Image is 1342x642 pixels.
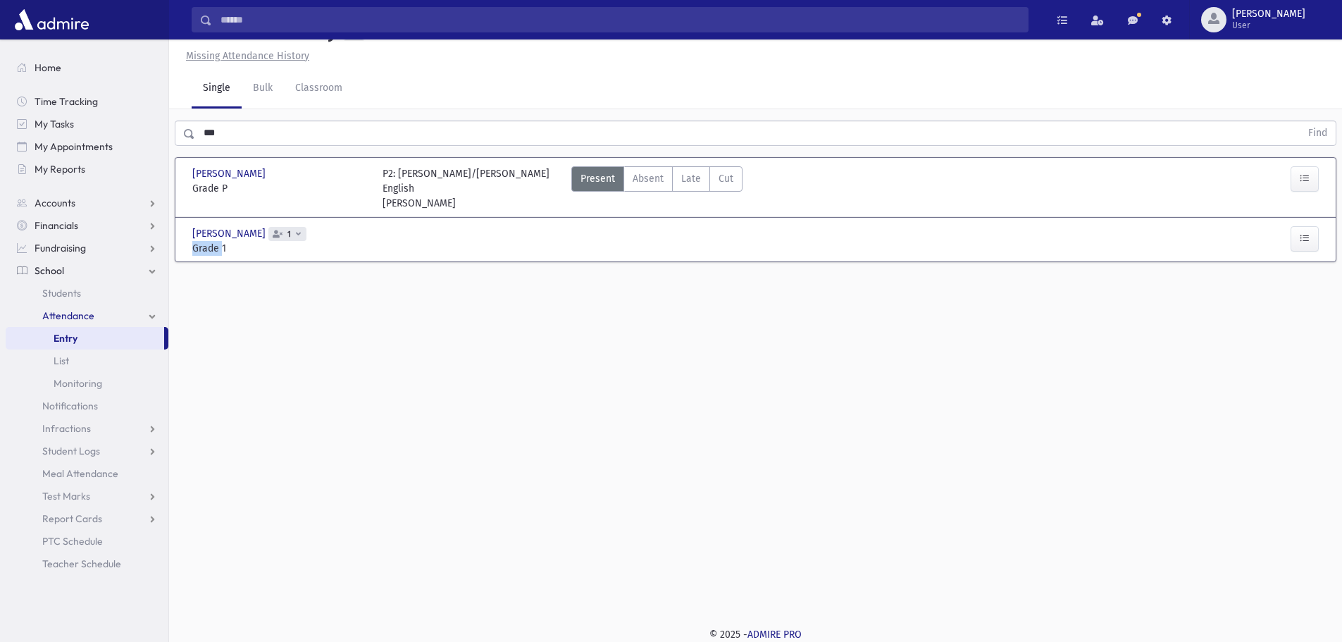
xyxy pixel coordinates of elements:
[6,56,168,79] a: Home
[42,512,102,525] span: Report Cards
[192,166,268,181] span: [PERSON_NAME]
[6,462,168,485] a: Meal Attendance
[192,627,1319,642] div: © 2025 -
[42,490,90,502] span: Test Marks
[1232,8,1305,20] span: [PERSON_NAME]
[285,230,294,239] span: 1
[192,181,368,196] span: Grade P
[6,192,168,214] a: Accounts
[42,287,81,300] span: Students
[580,171,615,186] span: Present
[192,226,268,241] span: [PERSON_NAME]
[284,69,354,109] a: Classroom
[35,140,113,153] span: My Appointments
[6,237,168,259] a: Fundraising
[54,377,102,390] span: Monitoring
[6,440,168,462] a: Student Logs
[42,445,100,457] span: Student Logs
[633,171,664,186] span: Absent
[42,422,91,435] span: Infractions
[192,241,368,256] span: Grade 1
[186,50,309,62] u: Missing Attendance History
[6,282,168,304] a: Students
[6,113,168,135] a: My Tasks
[719,171,733,186] span: Cut
[1300,121,1336,145] button: Find
[35,264,64,277] span: School
[6,259,168,282] a: School
[1232,20,1305,31] span: User
[35,163,85,175] span: My Reports
[54,332,77,345] span: Entry
[6,214,168,237] a: Financials
[42,467,118,480] span: Meal Attendance
[42,557,121,570] span: Teacher Schedule
[35,118,74,130] span: My Tasks
[35,219,78,232] span: Financials
[42,309,94,322] span: Attendance
[6,530,168,553] a: PTC Schedule
[42,535,103,548] span: PTC Schedule
[6,304,168,327] a: Attendance
[35,242,86,254] span: Fundraising
[54,354,69,367] span: List
[42,400,98,412] span: Notifications
[11,6,92,34] img: AdmirePro
[681,171,701,186] span: Late
[6,158,168,180] a: My Reports
[212,7,1028,32] input: Search
[35,95,98,108] span: Time Tracking
[35,61,61,74] span: Home
[571,166,743,211] div: AttTypes
[6,135,168,158] a: My Appointments
[6,485,168,507] a: Test Marks
[6,395,168,417] a: Notifications
[6,350,168,372] a: List
[192,69,242,109] a: Single
[242,69,284,109] a: Bulk
[180,50,309,62] a: Missing Attendance History
[6,507,168,530] a: Report Cards
[6,90,168,113] a: Time Tracking
[6,553,168,575] a: Teacher Schedule
[6,372,168,395] a: Monitoring
[6,417,168,440] a: Infractions
[383,166,559,211] div: P2: [PERSON_NAME]/[PERSON_NAME] English [PERSON_NAME]
[35,197,75,209] span: Accounts
[6,327,164,350] a: Entry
